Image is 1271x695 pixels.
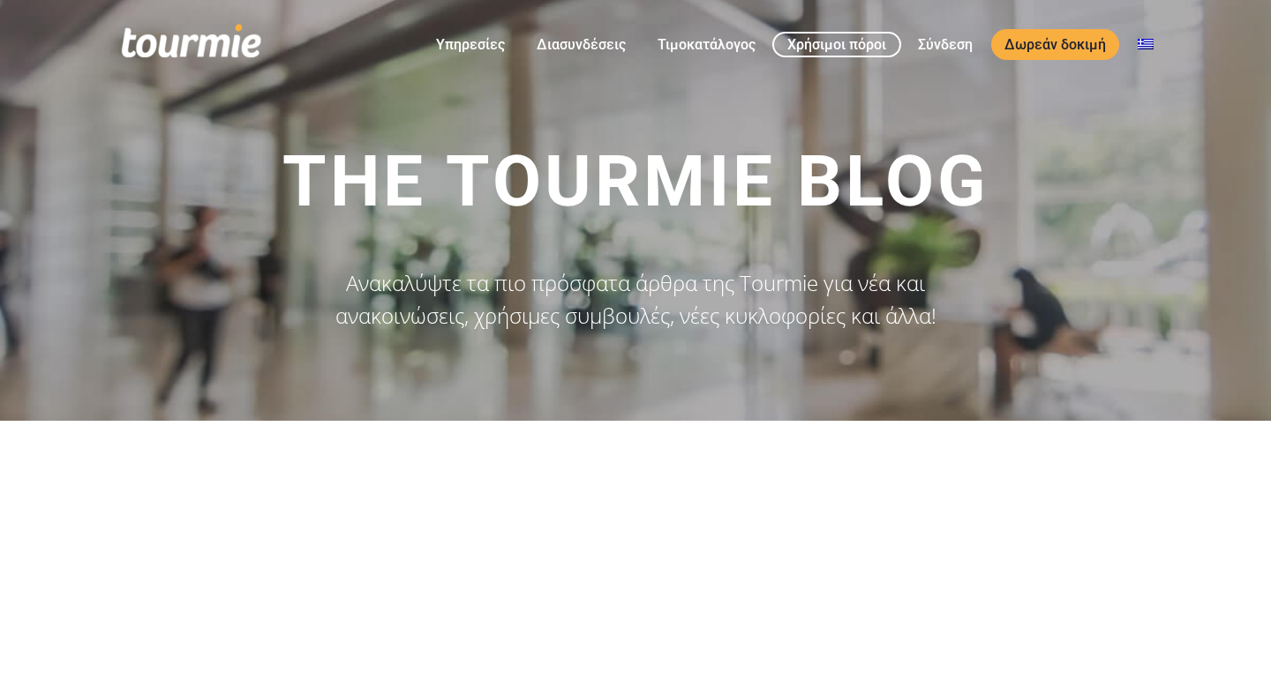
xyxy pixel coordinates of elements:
[523,34,639,56] a: Διασυνδέσεις
[423,34,518,56] a: Υπηρεσίες
[282,140,989,223] span: The Tourmie Blog
[772,32,901,57] a: Χρήσιμοι πόροι
[905,34,986,56] a: Σύνδεση
[335,268,936,330] span: Ανακαλύψτε τα πιο πρόσφατα άρθρα της Tourmie για νέα και ανακοινώσεις, χρήσιμες συμβουλές, νέες κ...
[644,34,769,56] a: Τιμοκατάλογος
[991,29,1119,60] a: Δωρεάν δοκιμή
